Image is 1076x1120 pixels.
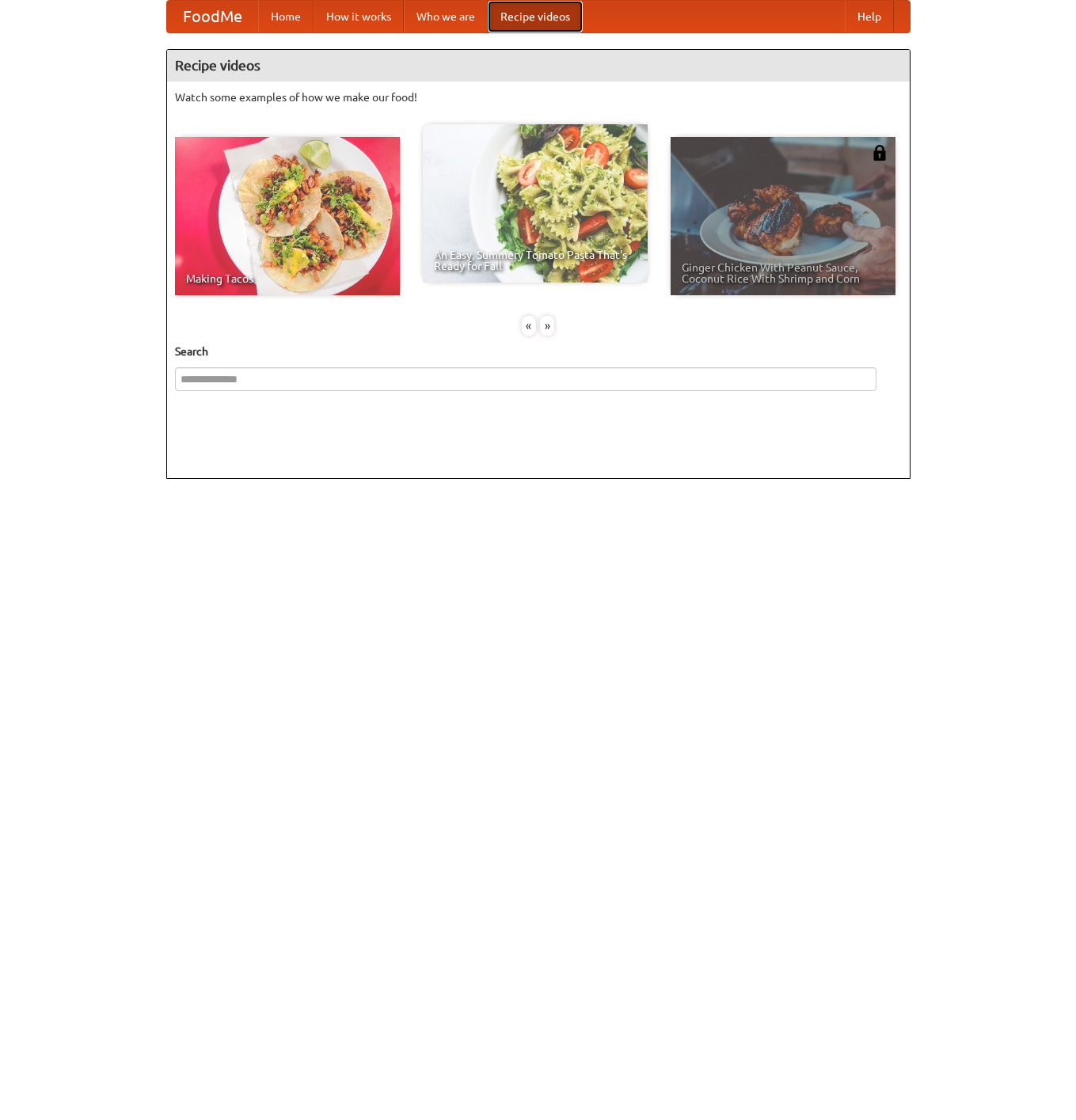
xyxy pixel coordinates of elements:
span: Making Tacos [186,273,389,284]
a: Making Tacos [175,137,400,295]
div: « [522,316,536,336]
h5: Search [175,344,902,359]
a: FoodMe [167,1,258,32]
a: Help [845,1,894,32]
a: Recipe videos [488,1,583,32]
img: 483408.png [872,145,888,161]
a: How it works [314,1,404,32]
a: Who we are [404,1,488,32]
h4: Recipe videos [167,50,910,82]
a: Home [258,1,314,32]
p: Watch some examples of how we make our food! [175,89,902,105]
a: An Easy, Summery Tomato Pasta That's Ready for Fall [423,124,648,283]
div: » [540,316,554,336]
span: An Easy, Summery Tomato Pasta That's Ready for Fall [434,249,637,271]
